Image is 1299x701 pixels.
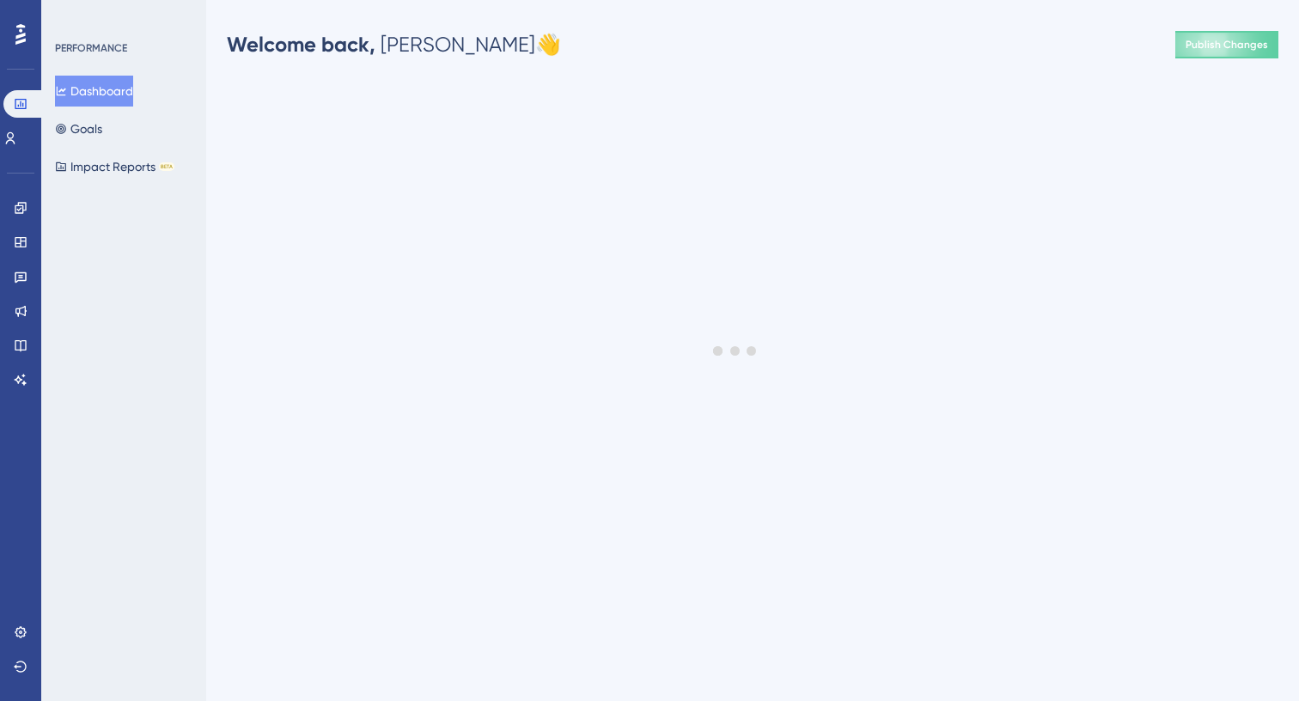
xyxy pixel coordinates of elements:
[159,162,174,171] div: BETA
[55,113,102,144] button: Goals
[55,41,127,55] div: PERFORMANCE
[55,151,174,182] button: Impact ReportsBETA
[1175,31,1278,58] button: Publish Changes
[1186,38,1268,52] span: Publish Changes
[55,76,133,107] button: Dashboard
[227,31,561,58] div: [PERSON_NAME] 👋
[227,32,375,57] span: Welcome back,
